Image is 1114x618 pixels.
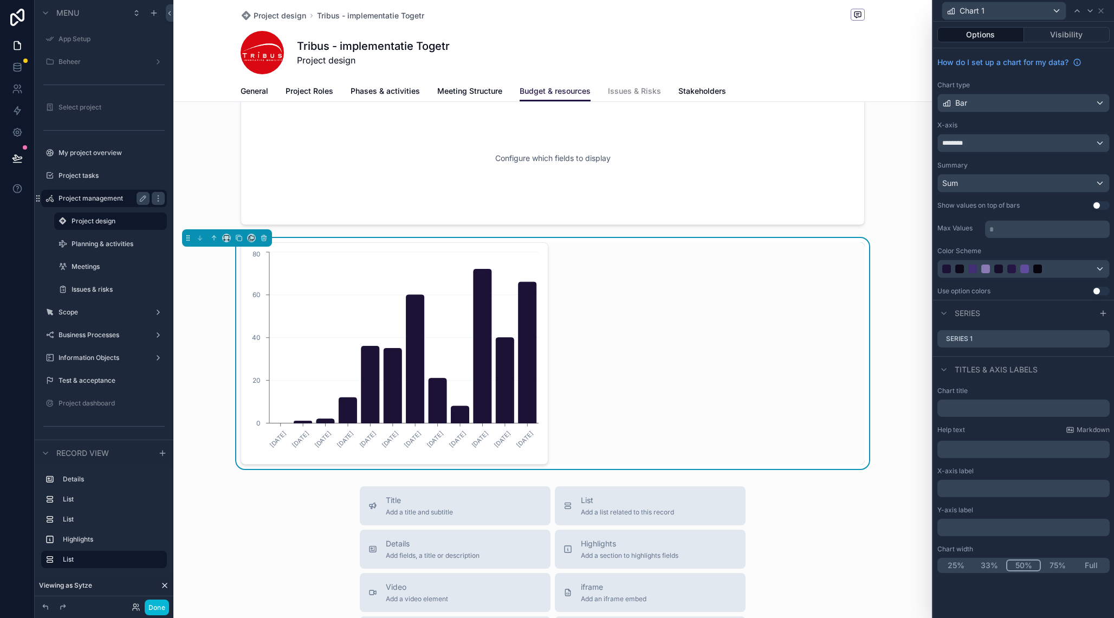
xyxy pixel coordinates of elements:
text: [DATE] [335,429,355,449]
span: Add a video element [386,595,448,603]
span: Add a section to highlights fields [581,551,678,560]
span: Markdown [1077,426,1110,434]
a: Project dashboard [59,399,165,408]
text: [DATE] [493,429,512,449]
text: [DATE] [358,429,378,449]
button: DetailsAdd fields, a title or description [360,530,550,569]
text: [DATE] [313,429,333,449]
span: Menu [56,8,79,18]
button: ListAdd a list related to this record [555,486,746,525]
span: iframe [581,582,646,593]
span: Phases & activities [351,86,420,96]
label: Business Processes [59,331,150,339]
div: scrollable content [937,439,1110,458]
span: Viewing as Sytze [39,581,92,590]
a: How do I set up a chart for my data? [937,57,1081,68]
label: Meetings [72,262,165,271]
span: Project Roles [286,86,333,96]
label: Chart type [937,81,970,89]
label: Max Values [937,224,981,233]
label: Series 1 [946,334,973,343]
a: Issues & Risks [608,81,661,103]
span: Details [386,538,480,549]
button: 50% [1006,559,1041,571]
span: Issues & Risks [608,86,661,96]
label: Issues & risks [72,285,165,294]
button: HighlightsAdd a section to highlights fields [555,530,746,569]
span: How do I set up a chart for my data? [937,57,1068,68]
a: Phases & activities [351,81,420,103]
a: Project design [241,10,306,21]
div: scrollable content [35,466,173,579]
label: List [63,495,163,504]
h1: Tribus - implementatie Togetr [297,38,450,54]
label: Select project [59,103,165,112]
text: [DATE] [448,429,467,449]
div: scrollable content [937,480,1110,497]
label: List [63,515,163,524]
span: Project design [254,10,306,21]
span: Sum [942,178,958,189]
label: Beheer [59,57,150,66]
label: My project overview [59,149,165,157]
a: Budget & resources [520,81,591,102]
label: App Setup [59,35,165,43]
span: Series [955,308,980,319]
text: [DATE] [425,429,445,449]
div: scrollable content [937,519,1110,536]
a: Project Roles [286,81,333,103]
span: Add a title and subtitle [386,508,453,517]
a: Stakeholders [678,81,726,103]
a: Project management [59,194,145,203]
span: Add an iframe embed [581,595,646,603]
label: Planning & activities [72,240,165,248]
label: Project design [72,217,160,226]
tspan: 0 [256,419,261,427]
tspan: 80 [252,250,261,258]
tspan: 60 [252,291,261,299]
text: [DATE] [403,429,423,449]
button: 75% [1041,559,1074,571]
div: Show values on top of bars [937,201,1020,210]
label: Highlights [63,535,163,544]
label: Scope [59,308,150,317]
a: Tribus - implementatie Togetr [317,10,424,21]
span: Budget & resources [520,86,591,96]
span: Highlights [581,538,678,549]
a: Meeting Structure [437,81,502,103]
button: Sum [937,174,1110,192]
label: Chart width [937,545,973,553]
text: [DATE] [290,429,310,449]
label: Information Objects [59,353,150,362]
label: Color Scheme [937,247,981,255]
span: Add fields, a title or description [386,551,480,560]
span: Chart 1 [960,5,985,16]
a: General [241,81,268,103]
button: iframeAdd an iframe embed [555,573,746,612]
span: Bar [955,98,967,108]
div: scrollable content [985,218,1110,238]
text: [DATE] [515,429,535,449]
span: Record view [56,448,109,459]
span: Project design [297,54,450,67]
text: [DATE] [470,429,490,449]
button: Full [1074,559,1108,571]
label: Chart title [937,387,968,395]
button: Done [145,600,169,615]
label: X-axis [937,121,957,130]
button: TitleAdd a title and subtitle [360,486,550,525]
div: Use option colors [937,287,990,295]
button: Options [937,27,1024,42]
a: Test & acceptance [59,376,165,385]
button: Visibility [1024,27,1110,42]
div: chart [248,249,541,458]
span: Titles & Axis labels [955,364,1038,375]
